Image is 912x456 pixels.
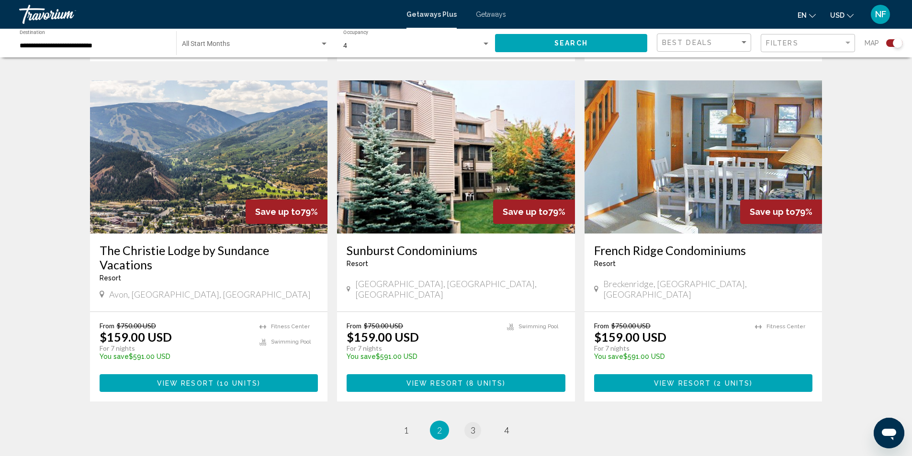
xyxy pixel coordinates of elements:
span: $750.00 USD [611,322,651,330]
button: View Resort(8 units) [347,374,565,392]
span: [GEOGRAPHIC_DATA], [GEOGRAPHIC_DATA], [GEOGRAPHIC_DATA] [355,278,565,300]
span: $750.00 USD [117,322,156,330]
span: Resort [347,260,368,267]
span: From [347,322,361,330]
mat-select: Sort by [662,39,748,47]
span: Map [865,36,879,50]
a: Travorium [19,5,397,24]
button: View Resort(2 units) [594,374,813,392]
span: You save [100,353,129,360]
img: DS75E01X.jpg [90,80,328,234]
button: View Resort(10 units) [100,374,318,392]
a: The Christie Lodge by Sundance Vacations [100,243,318,272]
div: 79% [740,200,822,224]
button: Search [495,34,647,52]
ul: Pagination [90,421,822,440]
span: ( ) [711,379,753,387]
span: From [594,322,609,330]
p: For 7 nights [347,344,497,353]
span: Resort [594,260,616,267]
a: Getaways [476,11,506,18]
span: Breckenridge, [GEOGRAPHIC_DATA], [GEOGRAPHIC_DATA] [603,278,813,300]
span: Swimming Pool [518,323,558,330]
span: 8 units [469,379,503,387]
p: $591.00 USD [594,353,746,360]
button: Change language [798,8,816,22]
span: View Resort [654,379,711,387]
span: View Resort [157,379,214,387]
span: 2 units [717,379,750,387]
a: French Ridge Condominiums [594,243,813,257]
span: Resort [100,274,121,282]
button: User Menu [868,4,893,24]
span: 4 [504,425,509,435]
span: Avon, [GEOGRAPHIC_DATA], [GEOGRAPHIC_DATA] [109,289,311,300]
p: For 7 nights [594,344,746,353]
span: ( ) [214,379,260,387]
div: 79% [246,200,327,224]
span: Swimming Pool [271,339,311,345]
span: Fitness Center [766,323,805,330]
span: Save up to [750,207,795,217]
a: Sunburst Condominiums [347,243,565,257]
span: 3 [471,425,475,435]
span: USD [830,11,844,19]
p: $159.00 USD [347,330,419,344]
p: $591.00 USD [347,353,497,360]
span: 1 [404,425,408,435]
span: ( ) [463,379,506,387]
span: 2 [437,425,442,435]
p: For 7 nights [100,344,250,353]
span: $750.00 USD [364,322,403,330]
span: en [798,11,807,19]
img: 5162E01L.jpg [337,80,575,234]
span: From [100,322,114,330]
span: Search [554,40,588,47]
iframe: Button to launch messaging window [874,418,904,448]
span: You save [347,353,376,360]
span: 10 units [220,379,258,387]
span: 4 [343,42,347,49]
span: You save [594,353,623,360]
img: 0909I01L.jpg [585,80,822,234]
p: $159.00 USD [594,330,666,344]
span: Fitness Center [271,323,310,330]
span: Filters [766,39,799,47]
span: NF [875,10,886,19]
div: 79% [493,200,575,224]
span: View Resort [406,379,463,387]
span: Best Deals [662,39,712,46]
p: $591.00 USD [100,353,250,360]
span: Save up to [503,207,548,217]
button: Change currency [830,8,854,22]
button: Filter [761,33,855,53]
a: Getaways Plus [406,11,457,18]
p: $159.00 USD [100,330,172,344]
span: Save up to [255,207,301,217]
